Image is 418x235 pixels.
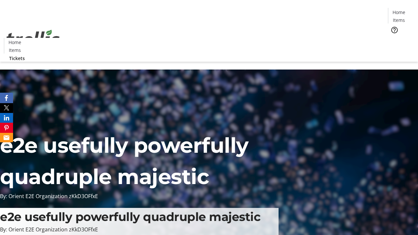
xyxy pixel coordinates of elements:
[393,9,405,16] span: Home
[388,17,409,23] a: Items
[4,23,62,55] img: Orient E2E Organization zKkD3OFfxE's Logo
[8,39,21,46] span: Home
[4,55,30,62] a: Tickets
[388,23,401,37] button: Help
[4,39,25,46] a: Home
[9,47,21,54] span: Items
[4,47,25,54] a: Items
[393,17,405,23] span: Items
[388,9,409,16] a: Home
[9,55,25,62] span: Tickets
[388,38,414,45] a: Tickets
[393,38,409,45] span: Tickets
